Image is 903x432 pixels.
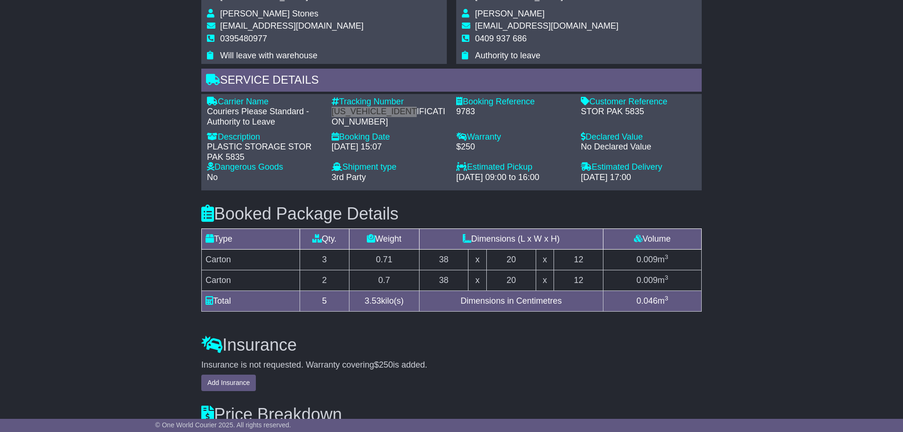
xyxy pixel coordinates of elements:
[349,291,419,312] td: kilo(s)
[603,250,701,270] td: m
[220,9,318,18] span: [PERSON_NAME] Stones
[636,296,657,306] span: 0.046
[419,250,468,270] td: 38
[220,51,317,60] span: Will leave with warehouse
[201,360,702,370] div: Insurance is not requested. Warranty covering is added.
[665,295,668,302] sup: 3
[487,250,536,270] td: 20
[202,270,300,291] td: Carton
[332,132,447,142] div: Booking Date
[207,142,322,162] div: PLASTIC STORAGE STOR PAK 5835
[201,405,702,424] h3: Price Breakdown
[581,142,696,152] div: No Declared Value
[332,173,366,182] span: 3rd Party
[300,291,349,312] td: 5
[456,107,571,117] div: 9783
[364,296,381,306] span: 3.53
[468,250,487,270] td: x
[581,97,696,107] div: Customer Reference
[475,21,618,31] span: [EMAIL_ADDRESS][DOMAIN_NAME]
[419,270,468,291] td: 38
[220,21,364,31] span: [EMAIL_ADDRESS][DOMAIN_NAME]
[468,270,487,291] td: x
[636,275,657,285] span: 0.009
[475,9,545,18] span: [PERSON_NAME]
[603,270,701,291] td: m
[349,270,419,291] td: 0.7
[349,229,419,250] td: Weight
[456,142,571,152] div: $250
[201,69,702,94] div: Service Details
[207,107,322,127] div: Couriers Please Standard - Authority to Leave
[207,132,322,142] div: Description
[201,336,702,354] h3: Insurance
[419,229,603,250] td: Dimensions (L x W x H)
[581,132,696,142] div: Declared Value
[581,162,696,173] div: Estimated Delivery
[554,250,603,270] td: 12
[202,229,300,250] td: Type
[201,375,256,391] button: Add Insurance
[207,173,218,182] span: No
[456,97,571,107] div: Booking Reference
[220,34,267,43] span: 0395480977
[475,51,540,60] span: Authority to leave
[201,204,702,223] h3: Booked Package Details
[665,274,668,281] sup: 3
[456,132,571,142] div: Warranty
[475,34,527,43] span: 0409 937 686
[536,250,554,270] td: x
[202,291,300,312] td: Total
[300,270,349,291] td: 2
[374,360,393,369] span: $250
[300,250,349,270] td: 3
[487,270,536,291] td: 20
[332,142,447,152] div: [DATE] 15:07
[207,162,322,173] div: Dangerous Goods
[300,229,349,250] td: Qty.
[603,291,701,312] td: m
[456,173,571,183] div: [DATE] 09:00 to 16:00
[207,97,322,107] div: Carrier Name
[419,291,603,312] td: Dimensions in Centimetres
[456,162,571,173] div: Estimated Pickup
[202,250,300,270] td: Carton
[155,421,291,429] span: © One World Courier 2025. All rights reserved.
[665,253,668,260] sup: 3
[554,270,603,291] td: 12
[536,270,554,291] td: x
[581,173,696,183] div: [DATE] 17:00
[636,255,657,264] span: 0.009
[581,107,696,117] div: STOR PAK 5835
[332,162,447,173] div: Shipment type
[349,250,419,270] td: 0.71
[332,107,447,127] div: [US_VEHICLE_IDENTIFICATION_NUMBER]
[332,97,447,107] div: Tracking Number
[603,229,701,250] td: Volume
